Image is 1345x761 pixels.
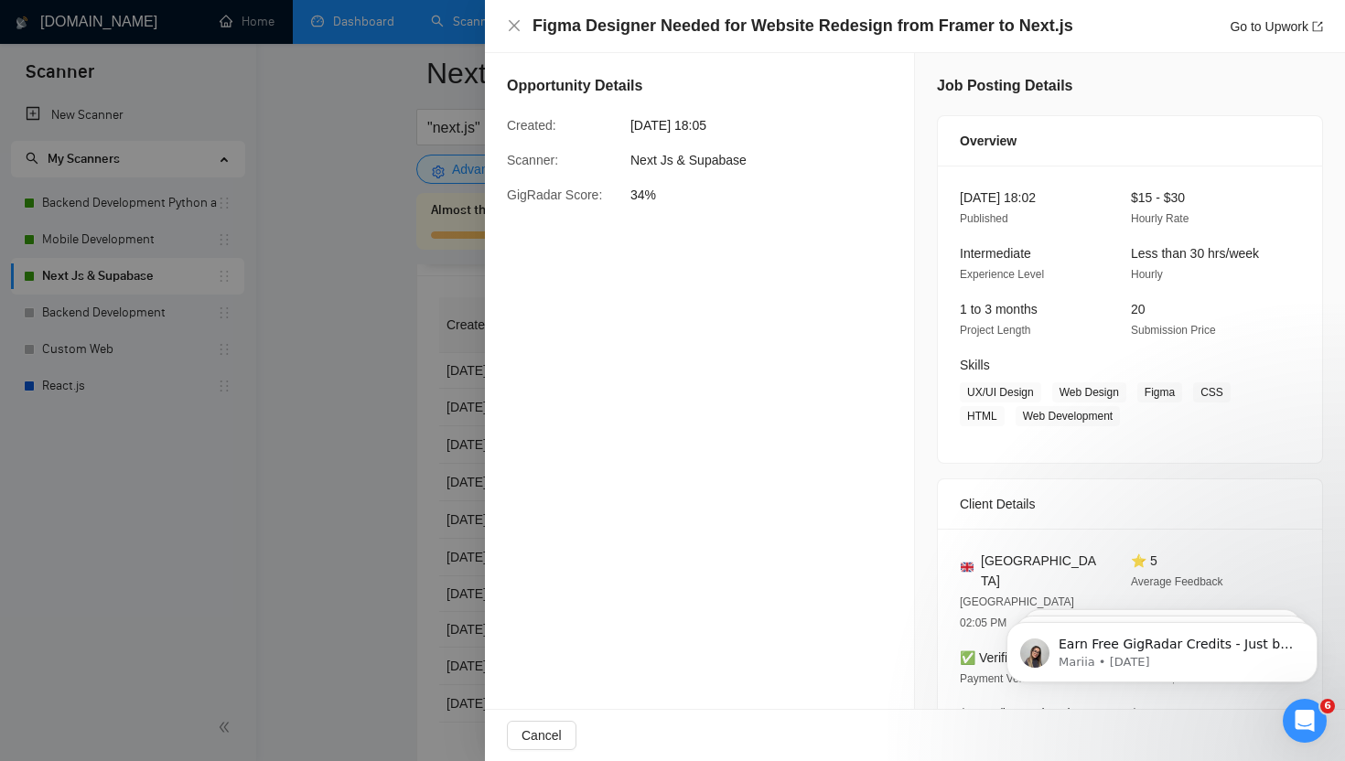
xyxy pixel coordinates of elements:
[1131,553,1157,568] span: ⭐ 5
[1312,21,1323,32] span: export
[960,302,1038,316] span: 1 to 3 months
[507,188,602,202] span: GigRadar Score:
[960,382,1041,402] span: UX/UI Design
[522,725,562,745] span: Cancel
[1131,324,1216,337] span: Submission Price
[507,721,576,750] button: Cancel
[1131,575,1223,588] span: Average Feedback
[981,551,1102,591] span: [GEOGRAPHIC_DATA]
[630,185,905,205] span: 34%
[1131,212,1189,225] span: Hourly Rate
[960,479,1300,529] div: Client Details
[1230,19,1323,34] a: Go to Upworkexport
[960,358,990,372] span: Skills
[630,153,747,167] span: Next Js & Supabase
[507,75,642,97] h5: Opportunity Details
[1193,382,1231,402] span: CSS
[979,584,1345,712] iframe: Intercom notifications message
[507,18,522,34] button: Close
[1137,382,1182,402] span: Figma
[507,153,558,167] span: Scanner:
[1016,406,1121,426] span: Web Development
[960,190,1036,205] span: [DATE] 18:02
[961,561,974,573] img: 🇬🇧
[1283,699,1327,743] iframe: Intercom live chat
[960,268,1044,281] span: Experience Level
[507,18,522,33] span: close
[960,324,1030,337] span: Project Length
[960,212,1008,225] span: Published
[1052,382,1126,402] span: Web Design
[507,118,556,133] span: Created:
[960,706,1077,741] span: $37.40/hr avg hourly rate paid
[1131,246,1259,261] span: Less than 30 hrs/week
[1131,268,1163,281] span: Hourly
[960,672,1060,685] span: Payment Verification
[1320,699,1335,713] span: 6
[960,406,1005,426] span: HTML
[630,115,905,135] span: [DATE] 18:05
[1131,302,1146,316] span: 20
[960,131,1017,151] span: Overview
[960,650,1022,665] span: ✅ Verified
[1131,190,1185,205] span: $15 - $30
[960,595,1074,629] span: [GEOGRAPHIC_DATA] 02:05 PM
[937,75,1072,97] h5: Job Posting Details
[960,246,1031,261] span: Intermediate
[533,15,1073,38] h4: Figma Designer Needed for Website Redesign from Framer to Next.js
